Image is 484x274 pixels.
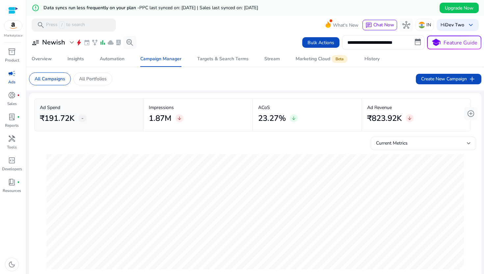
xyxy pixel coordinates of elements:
span: school [431,38,441,47]
span: - [81,114,84,122]
p: Hi [441,23,464,27]
span: cloud [107,39,114,46]
p: Product [5,57,19,63]
button: hub [400,18,413,32]
span: add_circle [467,110,475,118]
button: Create New Campaignadd [416,74,481,84]
span: campaign [8,69,16,77]
p: Feature Guide [444,39,477,47]
span: bar_chart [99,39,106,46]
button: Bulk Actions [302,37,339,48]
button: Upgrade Now [440,3,479,13]
h3: Newish [42,39,65,46]
span: inventory_2 [8,48,16,56]
span: arrow_downward [177,116,182,121]
p: Developers [2,166,22,172]
img: in.svg [418,22,425,28]
div: Overview [32,57,52,61]
button: chatChat Now [363,20,397,30]
p: Press to search [46,21,85,29]
button: search_insights [123,36,136,49]
span: fiber_manual_record [17,116,20,118]
span: search_insights [126,39,134,46]
span: search [37,21,45,29]
span: code_blocks [8,156,16,164]
img: amazon.svg [4,21,22,31]
div: Automation [100,57,124,61]
span: Bulk Actions [308,39,334,46]
div: Insights [67,57,84,61]
span: chat [365,22,372,29]
p: Resources [3,188,21,194]
span: What's New [333,19,359,31]
p: Marketplace [4,33,22,38]
span: user_attributes [32,39,40,46]
span: event [84,39,90,46]
span: hub [402,21,410,29]
p: Reports [5,123,19,128]
div: History [364,57,380,61]
span: lab_profile [8,113,16,121]
div: Campaign Manager [140,57,181,61]
p: All Portfolios [79,75,107,82]
button: schoolFeature Guide [427,36,481,49]
p: Ad Revenue [367,104,465,111]
p: All Campaigns [35,75,65,82]
span: bolt [76,39,82,46]
p: Impressions [149,104,247,111]
span: dark_mode [8,260,16,268]
div: Targets & Search Terms [197,57,249,61]
div: Marketing Cloud [296,56,349,62]
span: Create New Campaign [421,75,476,83]
span: arrow_downward [291,116,296,121]
h2: 1.87M [149,114,172,123]
b: Dev Two [445,22,464,28]
p: Ad Spend [40,104,138,111]
span: / [59,21,65,29]
span: fiber_manual_record [17,181,20,183]
span: arrow_downward [407,116,412,121]
span: Current Metrics [376,140,408,146]
span: handyman [8,135,16,143]
span: keyboard_arrow_down [467,21,475,29]
span: PPC last synced on: [DATE] | Sales last synced on: [DATE] [139,5,258,11]
span: Beta [332,55,347,63]
button: add_circle [464,107,477,120]
span: lab_profile [115,39,122,46]
p: Tools [7,144,17,150]
h2: 23.27% [258,114,286,123]
div: Stream [264,57,280,61]
h2: ₹191.72K [40,114,74,123]
span: Upgrade Now [445,5,473,12]
span: fiber_manual_record [17,94,20,96]
span: add [468,75,476,83]
mat-icon: error_outline [32,4,40,12]
p: ACoS [258,104,356,111]
p: Ads [8,79,15,85]
h5: Data syncs run less frequently on your plan - [43,5,258,11]
p: IN [426,19,431,31]
h2: ₹823.92K [367,114,402,123]
span: book_4 [8,178,16,186]
span: donut_small [8,91,16,99]
span: family_history [92,39,98,46]
span: Chat Now [373,22,394,28]
p: Sales [7,101,17,107]
span: expand_more [68,39,76,46]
